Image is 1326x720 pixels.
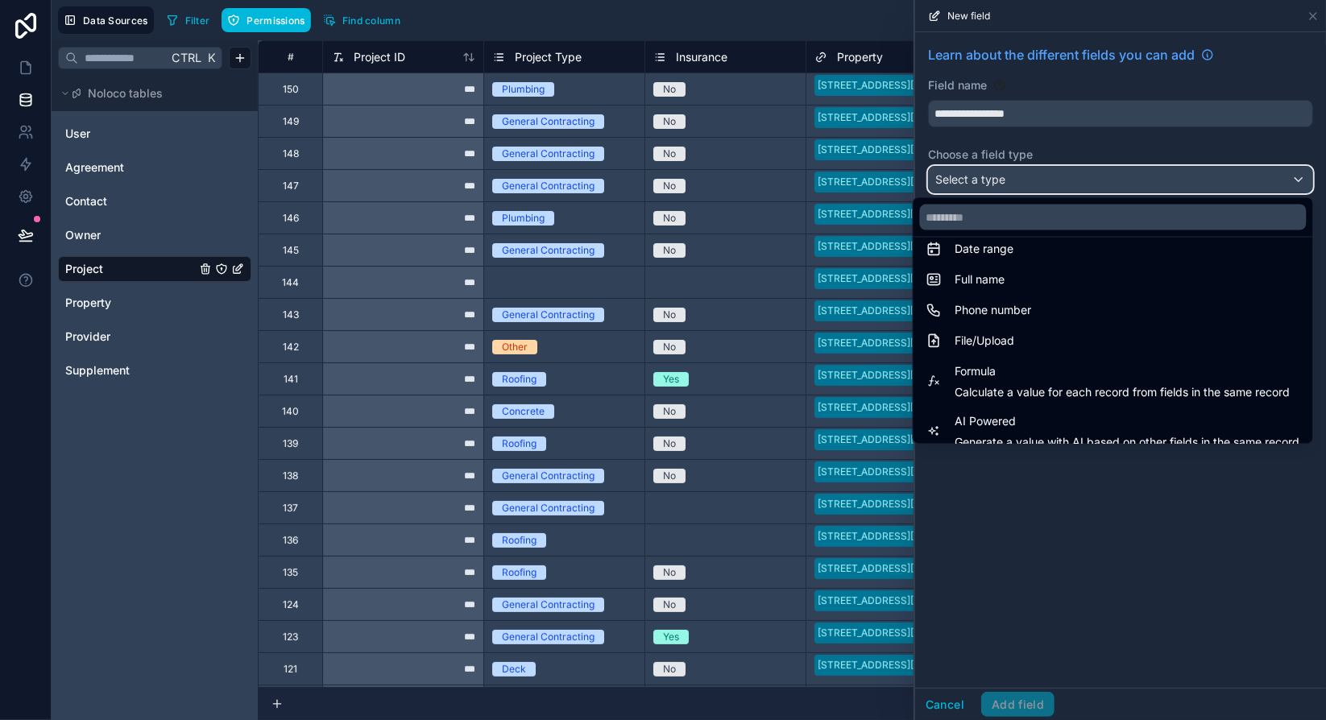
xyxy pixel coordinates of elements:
span: Noloco tables [88,85,163,101]
span: AI Powered [955,412,1300,431]
span: Insurance [676,49,727,65]
div: Property [58,290,251,316]
a: Permissions [222,8,317,32]
div: [STREET_ADDRESS][PERSON_NAME][US_STATE] [818,110,1042,125]
div: [STREET_ADDRESS][US_STATE] [818,143,964,157]
span: Property [837,49,883,65]
a: Supplement [65,362,196,379]
div: [STREET_ADDRESS][US_STATE][US_STATE] [818,529,1018,544]
span: Generate a value with AI based on other fields in the same record [955,434,1300,450]
div: 136 [283,534,298,547]
span: Project Type [515,49,582,65]
div: 135 [283,566,298,579]
div: [STREET_ADDRESS][US_STATE] [818,336,964,350]
div: No [663,179,676,193]
span: Ctrl [170,48,203,68]
span: Data Sources [83,14,148,27]
div: 139 [283,437,298,450]
div: General Contracting [502,630,595,644]
div: No [663,82,676,97]
div: No [663,308,676,322]
div: General Contracting [502,147,595,161]
span: Find column [342,14,400,27]
span: Date range [955,239,1014,259]
div: [STREET_ADDRESS][US_STATE] [818,271,964,286]
div: [STREET_ADDRESS][US_STATE] [818,304,964,318]
div: 147 [283,180,299,192]
div: General Contracting [502,114,595,129]
div: No [663,340,676,354]
div: 146 [283,212,299,225]
div: Other [502,340,528,354]
div: 124 [283,598,299,611]
div: 144 [282,276,299,289]
a: Project [65,261,196,277]
div: No [663,404,676,419]
div: Roofing [502,565,537,580]
div: 149 [283,115,299,128]
div: No [663,114,676,129]
div: Plumbing [502,211,545,226]
div: Roofing [502,372,537,387]
div: 148 [283,147,299,160]
div: [STREET_ADDRESS][PERSON_NAME][US_STATE] [818,497,1042,511]
div: Provider [58,324,251,350]
div: Supplement [58,358,251,383]
span: K [205,52,217,64]
div: No [663,598,676,612]
div: [STREET_ADDRESS][PERSON_NAME][PERSON_NAME][US_STATE] [818,400,1121,415]
span: Property [65,295,111,311]
button: Filter [160,8,216,32]
div: 138 [283,470,298,482]
span: Formula [955,362,1291,381]
div: 123 [283,631,298,643]
span: Phone number [955,300,1032,320]
div: No [663,565,676,580]
div: General Contracting [502,598,595,612]
span: Agreement [65,159,124,176]
div: Roofing [502,437,537,451]
div: 150 [283,83,299,96]
a: Agreement [65,159,196,176]
div: No [663,662,676,677]
span: Owner [65,227,101,243]
div: General Contracting [502,243,595,258]
div: [STREET_ADDRESS][US_STATE] [818,239,964,254]
div: General Contracting [502,308,595,322]
div: 143 [283,308,299,321]
span: Full name [955,270,1005,289]
div: Yes [663,630,679,644]
div: 141 [284,373,298,386]
div: 137 [283,502,298,515]
span: Project ID [354,49,405,65]
span: Supplement [65,362,130,379]
div: Project [58,256,251,282]
div: No [663,469,676,483]
div: Concrete [502,404,545,419]
span: File/Upload [955,331,1015,350]
div: [STREET_ADDRESS][US_STATE] [818,594,964,608]
a: Owner [65,227,196,243]
span: Contact [65,193,107,209]
div: Roofing [502,533,537,548]
a: User [65,126,196,142]
div: General Contracting [502,501,595,515]
div: [STREET_ADDRESS][PERSON_NAME][US_STATE] [818,626,1042,640]
div: [STREET_ADDRESS][US_STATE] [818,78,964,93]
div: User [58,121,251,147]
div: [STREET_ADDRESS][PERSON_NAME][US_STATE] [818,175,1042,189]
div: # [271,51,310,63]
div: 142 [283,341,299,354]
div: No [663,437,676,451]
a: Contact [65,193,196,209]
button: Find column [317,8,406,32]
div: Yes [663,372,679,387]
span: Project [65,261,103,277]
div: General Contracting [502,469,595,483]
div: No [663,211,676,226]
div: No [663,147,676,161]
div: Deck [502,662,526,677]
span: User [65,126,90,142]
div: 145 [283,244,299,257]
button: Data Sources [58,6,154,34]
